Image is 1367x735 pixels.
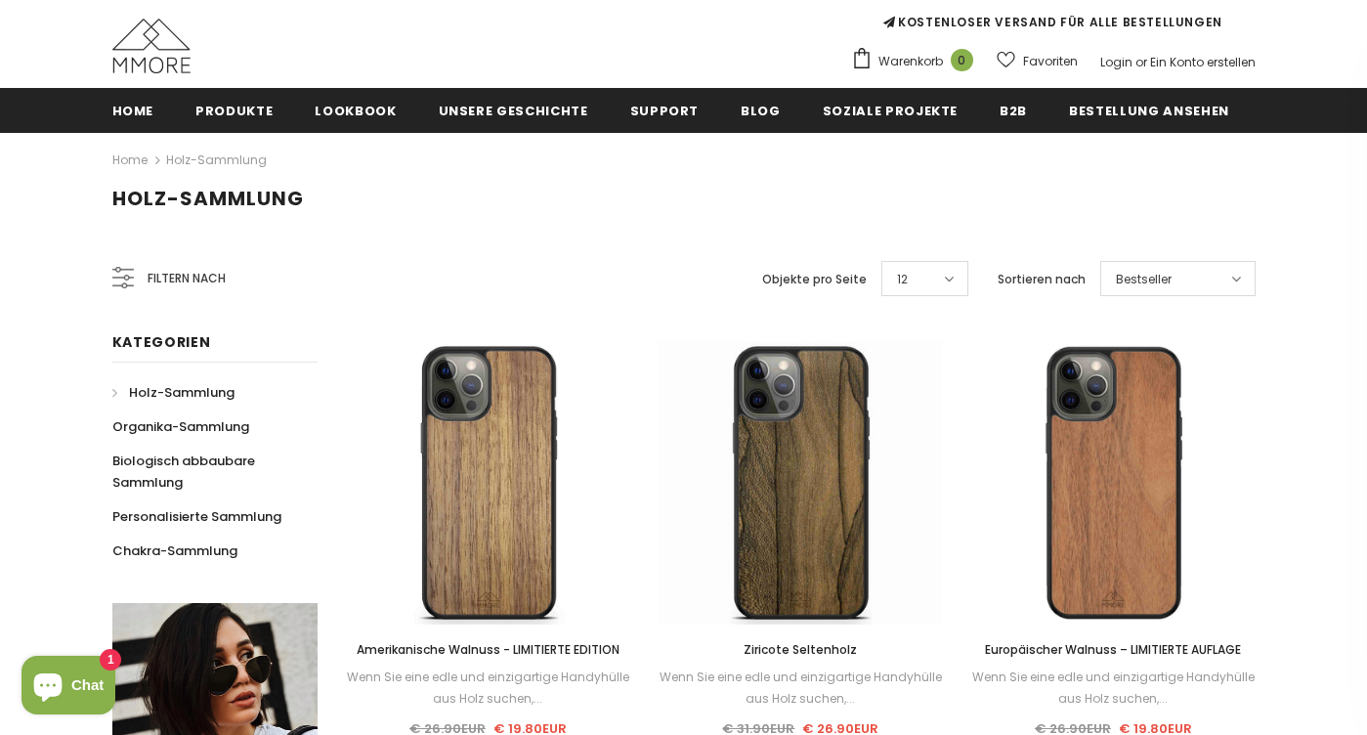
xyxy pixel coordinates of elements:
span: Soziale Projekte [823,102,958,120]
span: Bestellung ansehen [1069,102,1229,120]
div: Wenn Sie eine edle und einzigartige Handyhülle aus Holz suchen,... [659,667,942,710]
span: Bestseller [1116,270,1172,289]
span: Favoriten [1023,52,1078,71]
span: Kategorien [112,332,211,352]
span: Support [630,102,700,120]
a: Amerikanische Walnuss - LIMITIERTE EDITION [347,639,630,661]
span: Holz-Sammlung [129,383,235,402]
span: Amerikanische Walnuss - LIMITIERTE EDITION [357,641,619,658]
a: Warenkorb 0 [851,47,983,76]
label: Objekte pro Seite [762,270,867,289]
a: Favoriten [997,44,1078,78]
span: 12 [897,270,908,289]
a: Chakra-Sammlung [112,534,237,568]
span: Produkte [195,102,273,120]
a: Login [1100,54,1132,70]
span: Filtern nach [148,268,226,289]
a: Produkte [195,88,273,132]
a: Home [112,88,154,132]
span: Holz-Sammlung [112,185,304,212]
a: Holz-Sammlung [112,375,235,410]
div: Wenn Sie eine edle und einzigartige Handyhülle aus Holz suchen,... [971,667,1255,710]
span: Home [112,102,154,120]
a: Lookbook [315,88,396,132]
a: Organika-Sammlung [112,410,249,444]
a: Soziale Projekte [823,88,958,132]
span: 0 [951,49,973,71]
a: Ein Konto erstellen [1150,54,1256,70]
a: Ziricote Seltenholz [659,639,942,661]
a: Blog [741,88,781,132]
span: Biologisch abbaubare Sammlung [112,452,255,492]
img: MMORE Cases [112,19,191,73]
span: Lookbook [315,102,396,120]
a: Home [112,149,148,172]
span: Chakra-Sammlung [112,541,237,560]
span: Personalisierte Sammlung [112,507,281,526]
span: Unsere Geschichte [439,102,588,120]
a: Holz-Sammlung [166,151,267,168]
div: Wenn Sie eine edle und einzigartige Handyhülle aus Holz suchen,... [347,667,630,710]
span: or [1135,54,1147,70]
span: B2B [1000,102,1027,120]
a: Personalisierte Sammlung [112,499,281,534]
span: Organika-Sammlung [112,417,249,436]
a: B2B [1000,88,1027,132]
label: Sortieren nach [998,270,1086,289]
inbox-online-store-chat: Shopify online store chat [16,656,121,719]
a: Biologisch abbaubare Sammlung [112,444,296,499]
a: Europäischer Walnuss – LIMITIERTE AUFLAGE [971,639,1255,661]
span: Warenkorb [878,52,943,71]
a: Support [630,88,700,132]
span: Ziricote Seltenholz [744,641,857,658]
a: Bestellung ansehen [1069,88,1229,132]
span: Blog [741,102,781,120]
a: Unsere Geschichte [439,88,588,132]
span: Europäischer Walnuss – LIMITIERTE AUFLAGE [985,641,1241,658]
